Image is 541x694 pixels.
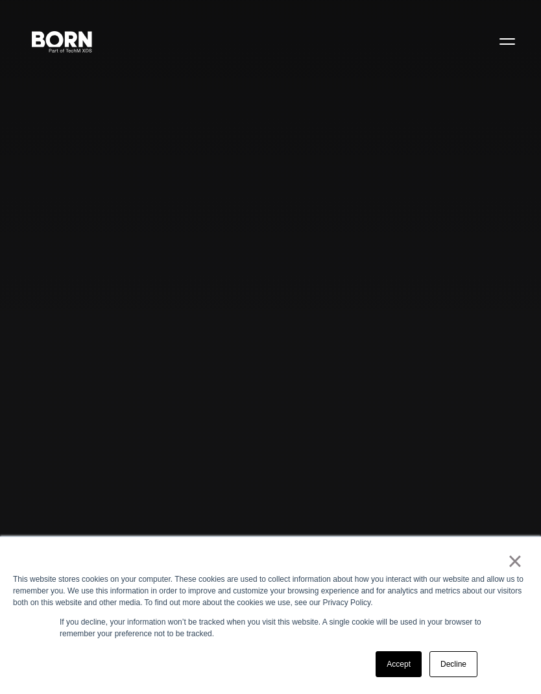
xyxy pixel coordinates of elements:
a: Decline [429,651,477,677]
a: × [507,555,523,567]
div: This website stores cookies on your computer. These cookies are used to collect information about... [13,573,528,608]
a: Accept [376,651,422,677]
p: If you decline, your information won’t be tracked when you visit this website. A single cookie wi... [60,616,481,640]
button: Open [492,27,523,54]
